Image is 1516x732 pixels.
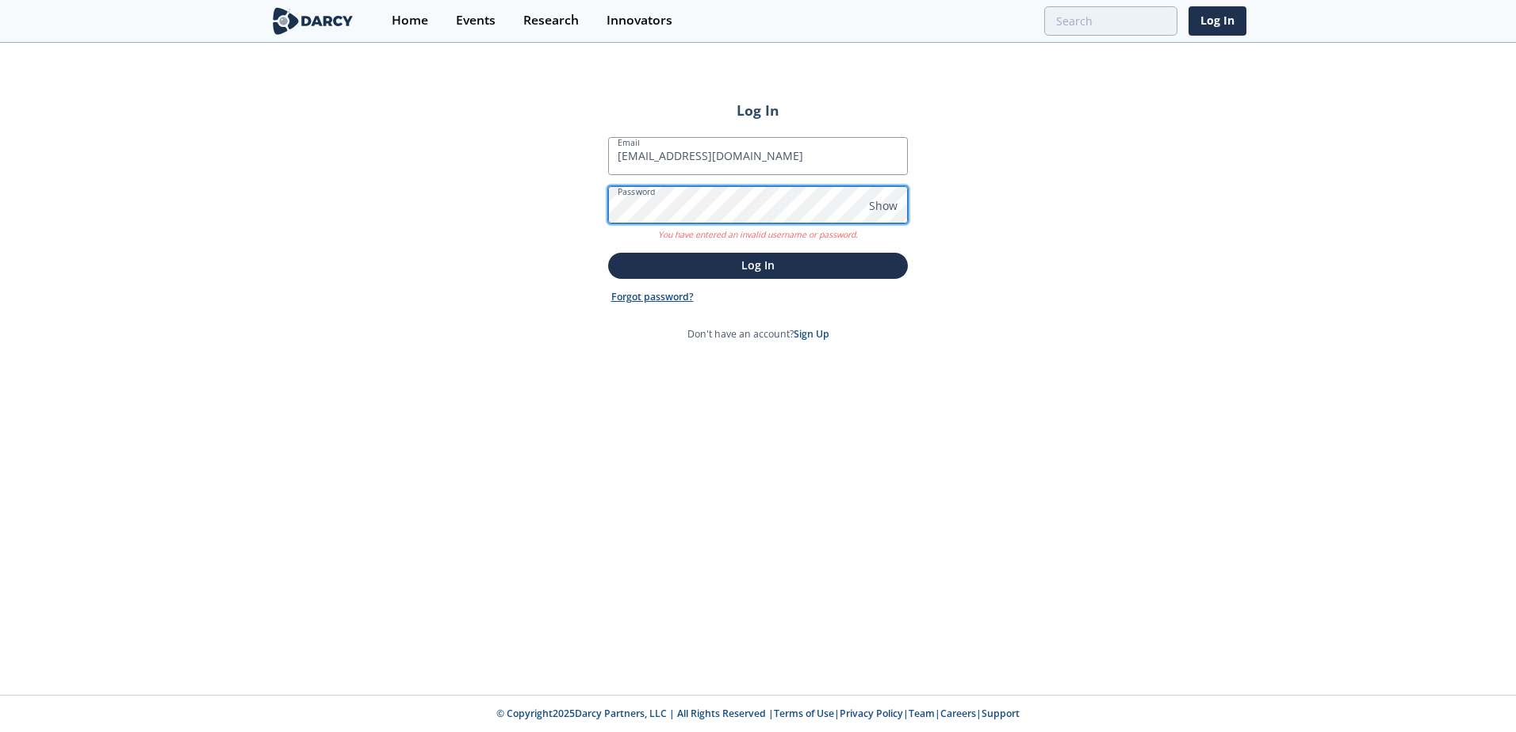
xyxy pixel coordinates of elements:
h2: Log In [608,100,908,120]
div: Home [392,14,428,27]
div: Research [523,14,579,27]
p: Log In [619,257,897,273]
label: Password [618,185,656,198]
a: Team [909,707,935,720]
a: Privacy Policy [840,707,903,720]
a: Careers [940,707,976,720]
input: Advanced Search [1044,6,1177,36]
div: Innovators [607,14,672,27]
label: Email [618,136,640,149]
img: logo-wide.svg [270,7,356,35]
a: Log In [1189,6,1246,36]
p: You have entered an invalid username or password. [608,223,908,242]
a: Support [982,707,1020,720]
div: Events [456,14,496,27]
span: Show [869,197,898,214]
a: Forgot password? [611,290,694,304]
p: © Copyright 2025 Darcy Partners, LLC | All Rights Reserved | | | | | [171,707,1345,721]
a: Sign Up [794,327,829,341]
a: Terms of Use [774,707,834,720]
p: Don't have an account? [687,327,829,341]
button: Log In [608,253,908,279]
